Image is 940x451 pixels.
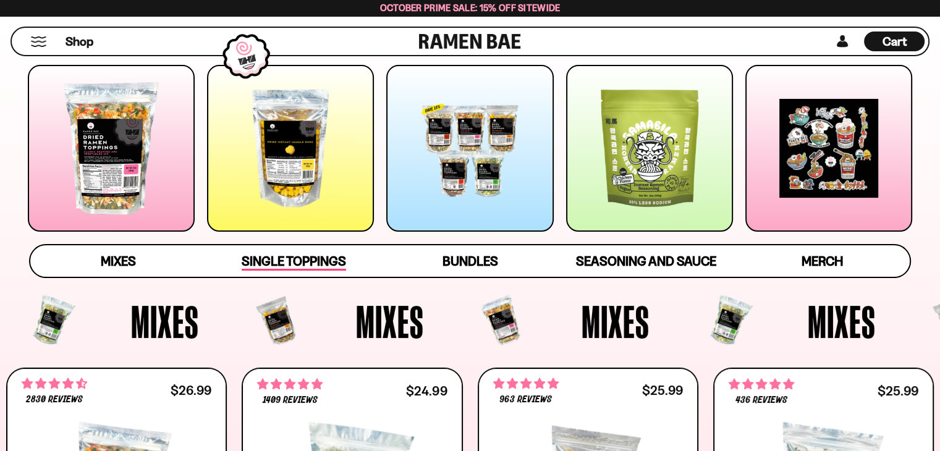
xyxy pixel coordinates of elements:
span: October Prime Sale: 15% off Sitewide [380,2,561,14]
span: Mixes [101,253,136,269]
div: $25.99 [878,385,918,397]
span: 963 reviews [499,395,551,405]
span: 1409 reviews [263,395,318,405]
span: 2830 reviews [26,395,83,405]
a: Seasoning and Sauce [558,245,734,277]
div: $24.99 [406,385,447,397]
a: Shop [66,32,93,51]
span: Shop [66,33,93,50]
a: Bundles [382,245,558,277]
span: 4.76 stars [257,376,323,392]
span: Cart [883,34,907,49]
span: 4.76 stars [729,376,794,392]
button: Mobile Menu Trigger [30,36,47,47]
span: Mixes [582,298,650,344]
span: Seasoning and Sauce [576,253,716,269]
a: Single Toppings [206,245,382,277]
span: Bundles [442,253,498,269]
span: Merch [801,253,842,269]
div: $25.99 [642,384,683,396]
span: Mixes [808,298,876,344]
span: 4.68 stars [22,376,87,392]
a: Merch [734,245,910,277]
span: 4.75 stars [493,376,559,392]
span: 436 reviews [735,395,787,405]
span: Single Toppings [242,253,346,271]
a: Mixes [30,245,206,277]
div: Cart [864,28,925,55]
span: Mixes [356,298,424,344]
span: Mixes [131,298,199,344]
div: $26.99 [171,384,211,396]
